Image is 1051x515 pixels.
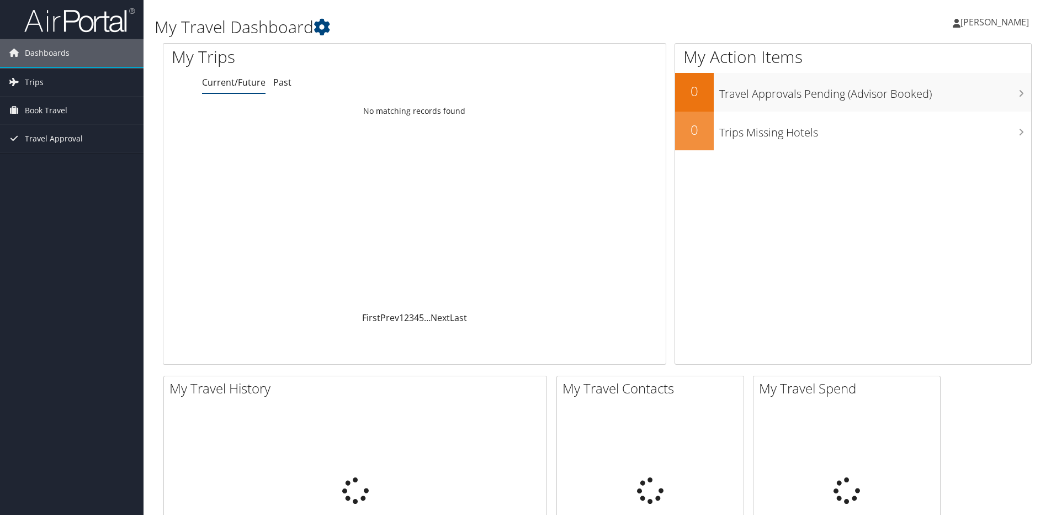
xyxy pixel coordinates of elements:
[25,69,44,96] span: Trips
[450,312,467,324] a: Last
[25,39,70,67] span: Dashboards
[155,15,745,39] h1: My Travel Dashboard
[953,6,1040,39] a: [PERSON_NAME]
[362,312,380,324] a: First
[273,76,291,88] a: Past
[163,101,666,121] td: No matching records found
[675,120,714,139] h2: 0
[960,16,1029,28] span: [PERSON_NAME]
[431,312,450,324] a: Next
[675,73,1031,112] a: 0Travel Approvals Pending (Advisor Booked)
[399,312,404,324] a: 1
[380,312,399,324] a: Prev
[25,125,83,153] span: Travel Approval
[675,82,714,101] h2: 0
[404,312,409,324] a: 2
[25,97,67,124] span: Book Travel
[675,45,1031,69] h1: My Action Items
[414,312,419,324] a: 4
[675,112,1031,150] a: 0Trips Missing Hotels
[759,379,940,398] h2: My Travel Spend
[562,379,744,398] h2: My Travel Contacts
[202,76,266,88] a: Current/Future
[719,119,1031,140] h3: Trips Missing Hotels
[719,81,1031,102] h3: Travel Approvals Pending (Advisor Booked)
[424,312,431,324] span: …
[24,7,135,33] img: airportal-logo.png
[172,45,448,69] h1: My Trips
[409,312,414,324] a: 3
[419,312,424,324] a: 5
[169,379,546,398] h2: My Travel History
